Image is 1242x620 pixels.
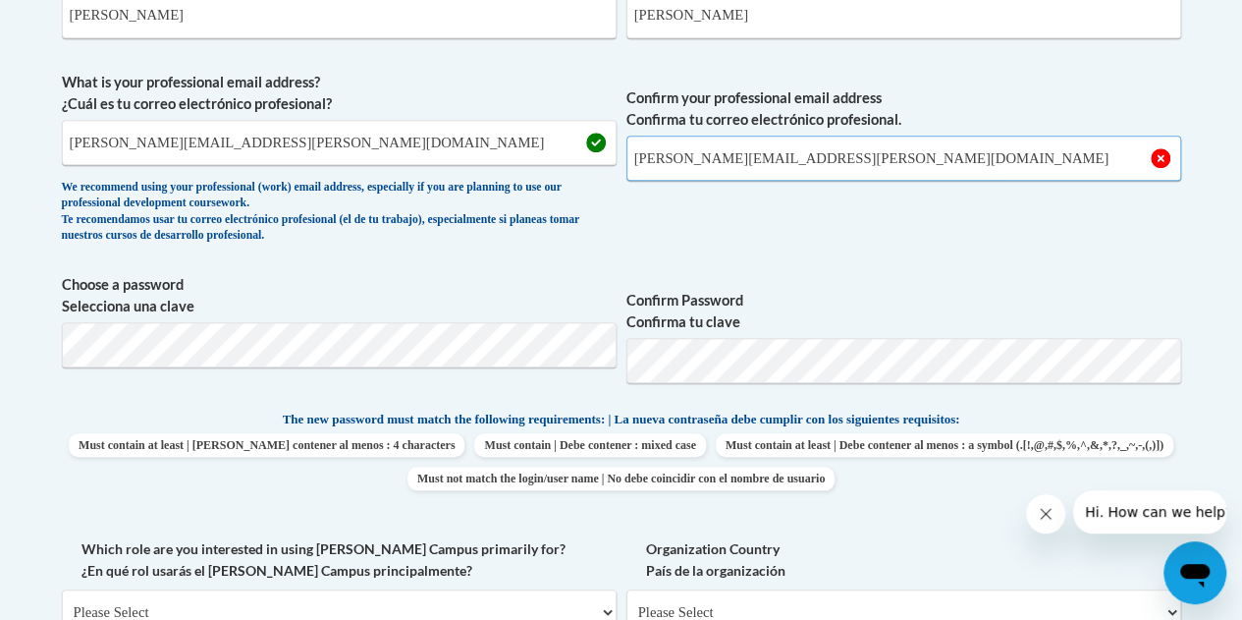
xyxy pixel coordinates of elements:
input: Metadata input [62,120,617,165]
label: What is your professional email address? ¿Cuál es tu correo electrónico profesional? [62,72,617,115]
label: Which role are you interested in using [PERSON_NAME] Campus primarily for? ¿En qué rol usarás el ... [62,538,617,582]
label: Choose a password Selecciona una clave [62,274,617,317]
label: Confirm Password Confirma tu clave [626,290,1181,333]
iframe: Close message [1026,494,1065,534]
span: The new password must match the following requirements: | La nueva contraseña debe cumplir con lo... [283,411,960,428]
input: Required [626,136,1181,181]
span: Must contain | Debe contener : mixed case [474,433,705,457]
iframe: Message from company [1073,490,1226,534]
span: Must contain at least | Debe contener al menos : a symbol (.[!,@,#,$,%,^,&,*,?,_,~,-,(,)]) [716,433,1173,457]
iframe: Button to launch messaging window [1163,541,1226,604]
span: Must not match the login/user name | No debe coincidir con el nombre de usuario [407,467,835,490]
label: Confirm your professional email address Confirma tu correo electrónico profesional. [626,87,1181,131]
span: Hi. How can we help? [12,14,159,29]
label: Organization Country País de la organización [626,538,1181,582]
div: We recommend using your professional (work) email address, especially if you are planning to use ... [62,180,617,245]
span: Must contain at least | [PERSON_NAME] contener al menos : 4 characters [69,433,464,457]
